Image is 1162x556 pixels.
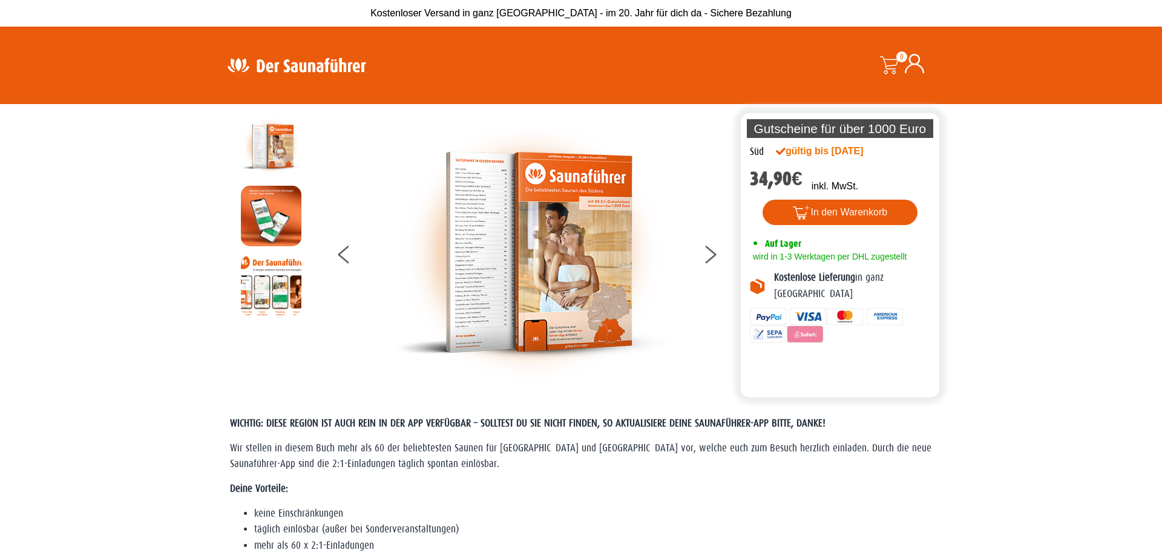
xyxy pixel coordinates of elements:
bdi: 34,90 [750,168,803,190]
span: 0 [896,51,907,62]
div: gültig bis [DATE] [776,144,890,159]
li: täglich einlösbar (außer bei Sonderveranstaltungen) [254,522,932,537]
li: keine Einschränkungen [254,506,932,522]
b: Kostenlose Lieferung [774,272,855,283]
p: inkl. MwSt. [812,179,858,194]
img: Anleitung7tn [241,255,301,316]
button: In den Warenkorb [763,200,918,225]
img: der-saunafuehrer-2025-sued [395,116,668,388]
div: Süd [750,144,764,160]
img: der-saunafuehrer-2025-sued [241,116,301,177]
p: Gutscheine für über 1000 Euro [747,119,933,138]
span: € [792,168,803,190]
img: MOCKUP-iPhone_regional [241,186,301,246]
li: mehr als 60 x 2:1-Einladungen [254,538,932,554]
span: Kostenloser Versand in ganz [GEOGRAPHIC_DATA] - im 20. Jahr für dich da - Sichere Bezahlung [370,8,792,18]
strong: Deine Vorteile: [230,483,288,494]
span: WICHTIG: DIESE REGION IST AUCH REIN IN DER APP VERFÜGBAR – SOLLTEST DU SIE NICHT FINDEN, SO AKTUA... [230,417,826,429]
p: in ganz [GEOGRAPHIC_DATA] [774,270,930,302]
span: wird in 1-3 Werktagen per DHL zugestellt [750,252,907,261]
span: Auf Lager [765,238,801,249]
span: Wir stellen in diesem Buch mehr als 60 der beliebtesten Saunen für [GEOGRAPHIC_DATA] und [GEOGRAP... [230,442,931,469]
